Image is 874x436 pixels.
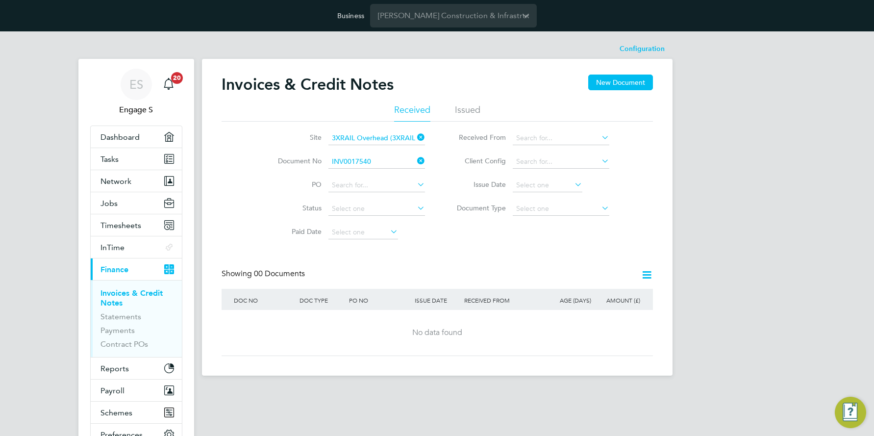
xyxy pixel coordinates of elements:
[265,133,322,142] label: Site
[91,258,182,280] button: Finance
[449,204,506,212] label: Document Type
[100,177,131,186] span: Network
[513,179,582,192] input: Select one
[328,202,425,216] input: Select one
[100,288,163,308] a: Invoices & Credit Notes
[171,72,183,84] span: 20
[449,180,506,189] label: Issue Date
[394,104,430,122] li: Received
[100,221,141,230] span: Timesheets
[513,202,609,216] input: Select one
[412,289,462,311] div: ISSUE DATE
[91,192,182,214] button: Jobs
[455,104,480,122] li: Issued
[91,280,182,357] div: Finance
[265,204,322,212] label: Status
[91,148,182,170] a: Tasks
[835,397,866,428] button: Engage Resource Center
[91,170,182,192] button: Network
[90,69,182,116] a: ESEngage S
[328,131,425,145] input: Search for...
[100,364,129,373] span: Reports
[347,289,412,311] div: PO NO
[90,104,182,116] span: Engage S
[100,265,128,274] span: Finance
[449,156,506,165] label: Client Config
[265,180,322,189] label: PO
[265,227,322,236] label: Paid Date
[100,386,125,395] span: Payroll
[100,339,148,349] a: Contract POs
[588,75,653,90] button: New Document
[254,269,305,279] span: 00 Documents
[100,199,118,208] span: Jobs
[91,126,182,148] a: Dashboard
[100,408,132,417] span: Schemes
[449,133,506,142] label: Received From
[337,11,364,20] label: Business
[328,226,398,239] input: Select one
[91,236,182,258] button: InTime
[91,358,182,379] button: Reports
[222,75,394,94] h2: Invoices & Credit Notes
[513,131,609,145] input: Search for...
[462,289,544,311] div: RECEIVED FROM
[231,328,643,338] div: No data found
[297,289,347,311] div: DOC TYPE
[100,154,119,164] span: Tasks
[91,214,182,236] button: Timesheets
[544,289,594,311] div: AGE (DAYS)
[513,155,609,169] input: Search for...
[620,39,665,59] li: Configuration
[91,402,182,423] button: Schemes
[100,243,125,252] span: InTime
[100,132,140,142] span: Dashboard
[100,312,141,321] a: Statements
[100,326,135,335] a: Payments
[159,69,178,100] a: 20
[231,289,297,311] div: DOC NO
[328,155,425,169] input: Search for...
[594,289,643,311] div: AMOUNT (£)
[222,269,307,279] div: Showing
[129,78,143,91] span: ES
[265,156,322,165] label: Document No
[91,380,182,401] button: Payroll
[328,179,425,192] input: Search for...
